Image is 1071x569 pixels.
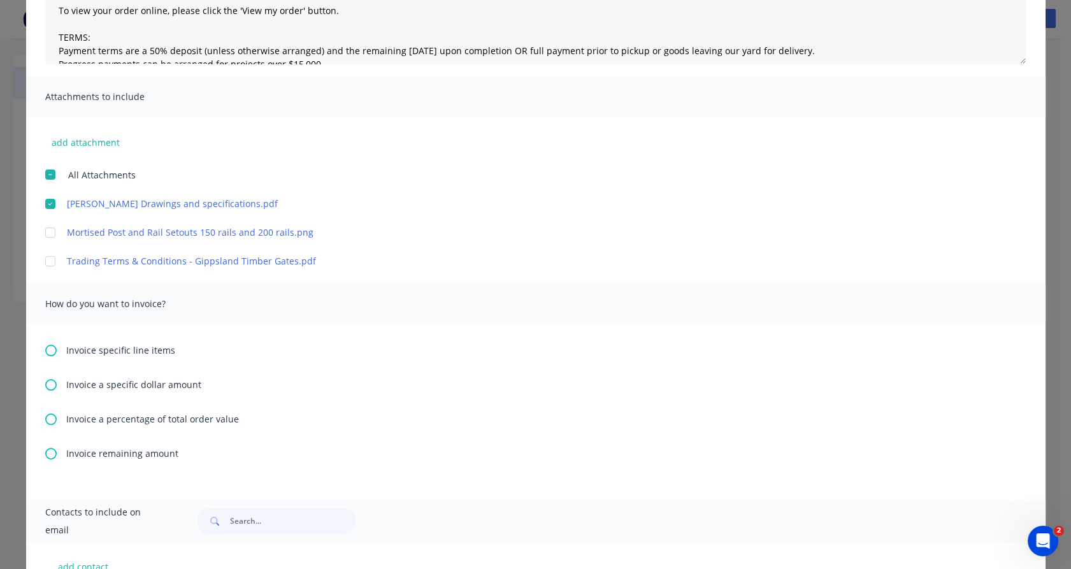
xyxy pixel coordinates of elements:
a: [PERSON_NAME] Drawings and specifications.pdf [67,197,967,210]
span: 2 [1054,526,1064,536]
span: Invoice specific line items [66,343,175,357]
span: Attachments to include [45,88,185,106]
span: How do you want to invoice? [45,295,185,313]
iframe: Intercom live chat [1028,526,1058,556]
span: All Attachments [68,168,136,182]
span: Invoice remaining amount [66,447,178,460]
span: Invoice a percentage of total order value [66,412,239,426]
a: Mortised Post and Rail Setouts 150 rails and 200 rails.png [67,226,967,239]
input: Search... [230,508,356,534]
span: Invoice a specific dollar amount [66,378,201,391]
span: Contacts to include on email [45,503,166,539]
a: Trading Terms & Conditions - Gippsland Timber Gates.pdf [67,254,967,268]
button: add attachment [45,133,126,152]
